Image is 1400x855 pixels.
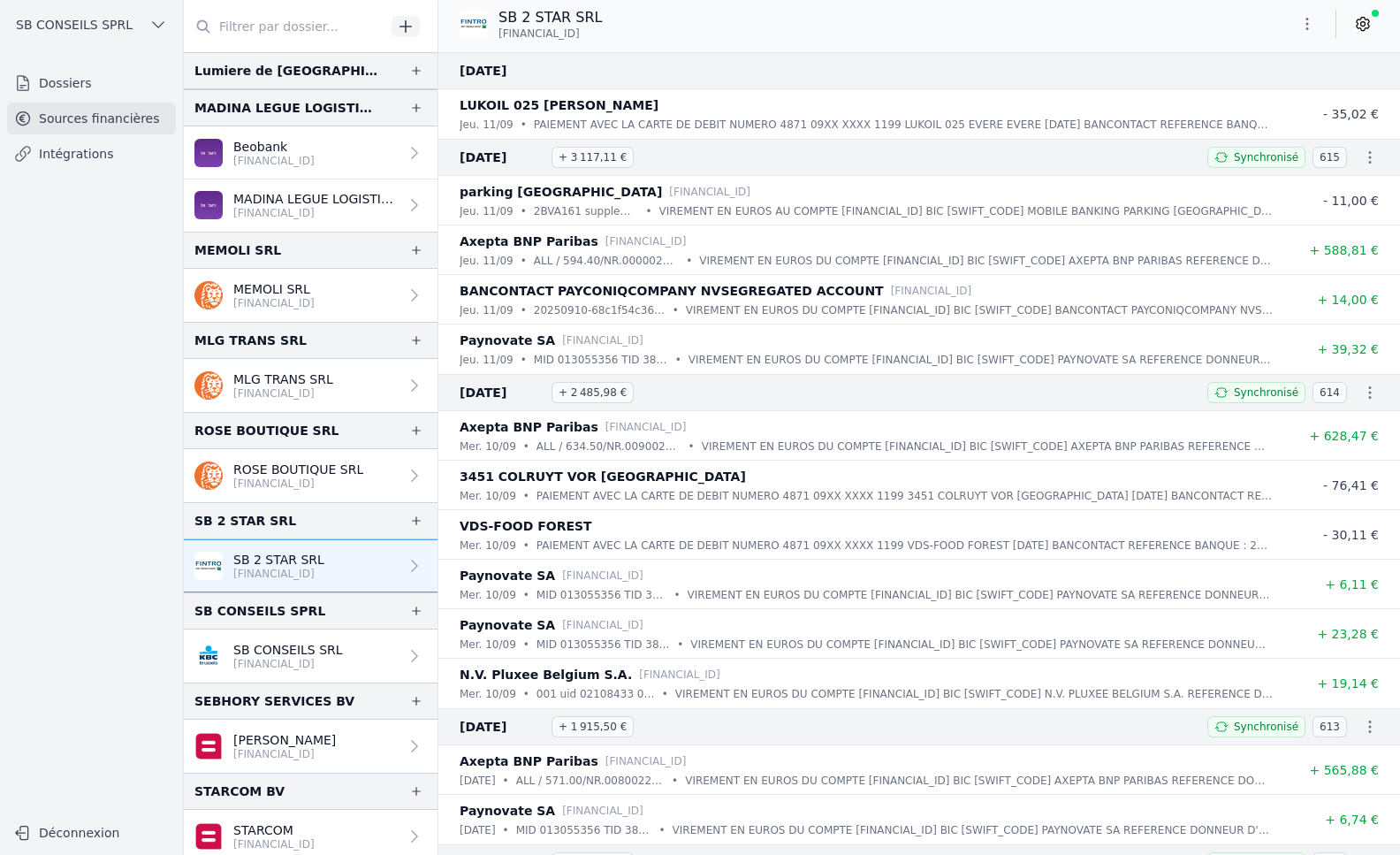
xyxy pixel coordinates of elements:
[460,438,516,455] p: mer. 10/09
[460,751,598,772] p: Axepta BNP Paribas
[184,539,437,592] a: SB 2 STAR SRL [FINANCIAL_ID]
[460,330,555,351] p: Paynovate SA
[686,302,1273,319] p: VIREMENT EN EUROS DU COMPTE [FINANCIAL_ID] BIC [SWIFT_CODE] BANCONTACT PAYCONIQCOMPANY NVSEGREGAT...
[233,296,315,310] p: [FINANCIAL_ID]
[460,116,514,134] p: jeu. 11/09
[233,154,315,168] p: [FINANCIAL_ID]
[194,97,381,118] div: MADINA LEGUE LOGISTICS SRL
[1309,243,1379,257] span: + 588,81 €
[659,202,1273,220] p: VIREMENT EN EUROS AU COMPTE [FINANCIAL_ID] BIC [SWIFT_CODE] MOBILE BANKING PARKING [GEOGRAPHIC_DA...
[536,685,655,703] p: 001 uid 02108433 0000001960 000000046 00000 08 09
[184,11,385,42] input: Filtrer par dossier...
[194,462,223,490] img: ing.png
[233,641,343,659] p: SB CONSEILS SRL
[184,720,437,773] a: [PERSON_NAME] [FINANCIAL_ID]
[460,202,514,220] p: jeu. 11/09
[523,537,529,554] div: •
[702,438,1273,455] p: VIREMENT EN EUROS DU COMPTE [FINANCIAL_ID] BIC [SWIFT_CODE] AXEPTA BNP PARIBAS REFERENCE DONNEUR ...
[891,282,972,300] p: [FINANCIAL_ID]
[534,351,668,369] p: MID 013055356 TID 38912484 SOURCE BCMC DATE [DATE] BRUT 39.50
[552,147,634,168] span: + 3 117,11 €
[673,821,1273,839] p: VIREMENT EN EUROS DU COMPTE [FINANCIAL_ID] BIC [SWIFT_CODE] PAYNOVATE SA REFERENCE DONNEUR D'ORDR...
[1323,478,1379,492] span: - 76,41 €
[7,138,176,170] a: Intégrations
[552,382,634,403] span: + 2 485,98 €
[669,183,750,201] p: [FINANCIAL_ID]
[562,567,643,584] p: [FINANCIAL_ID]
[194,191,223,219] img: BEOBANK_CTBKBEBX.png
[672,772,678,790] div: •
[194,371,223,400] img: ing.png
[534,252,679,270] p: ALL / 594.40/NR.0000026363/KOM. 4.62/DAT.10.09.2025/SB 2 Star SPRL /Forest
[1312,716,1347,737] span: 613
[521,202,527,220] div: •
[498,27,580,41] span: [FINANCIAL_ID]
[233,477,363,491] p: [FINANCIAL_ID]
[645,202,651,220] div: •
[194,642,223,670] img: KBC_BRUSSELS_KREDBEBB.png
[460,60,544,81] span: [DATE]
[233,280,315,298] p: MEMOLI SRL
[194,600,325,622] div: SB CONSEILS SPRL
[184,630,437,683] a: SB CONSEILS SRL [FINANCIAL_ID]
[460,664,632,685] p: N.V. Pluxee Belgium S.A.
[1317,627,1379,641] span: + 23,28 €
[1325,577,1379,592] span: + 6,11 €
[233,657,343,671] p: [FINANCIAL_ID]
[194,691,354,712] div: SEBHORY SERVICES BV
[516,821,652,839] p: MID 013055356 TID 38912484 SOURCE BCMC DATE [DATE] BRUT 6.80
[460,351,514,369] p: jeu. 11/09
[233,731,336,749] p: [PERSON_NAME]
[233,206,399,220] p: [FINANCIAL_ID]
[1323,194,1379,208] span: - 11,00 €
[194,60,381,81] div: Lumiere de [GEOGRAPHIC_DATA]
[552,716,634,737] span: + 1 915,50 €
[639,666,720,683] p: [FINANCIAL_ID]
[605,418,687,436] p: [FINANCIAL_ID]
[523,487,529,505] div: •
[460,181,662,202] p: parking [GEOGRAPHIC_DATA]
[460,466,746,487] p: 3451 COLRUYT VOR [GEOGRAPHIC_DATA]
[674,586,681,604] div: •
[184,449,437,502] a: ROSE BOUTIQUE SRL [FINANCIAL_ID]
[685,772,1273,790] p: VIREMENT EN EUROS DU COMPTE [FINANCIAL_ID] BIC [SWIFT_CODE] AXEPTA BNP PARIBAS REFERENCE DONNEUR ...
[536,487,1273,505] p: PAIEMENT AVEC LA CARTE DE DEBIT NUMERO 4871 09XX XXXX 1199 3451 COLRUYT VOR [GEOGRAPHIC_DATA] [DA...
[605,233,687,250] p: [FINANCIAL_ID]
[523,438,529,455] div: •
[536,636,670,653] p: MID 013055356 TID 38912484 SOURCE BCMC DATE [DATE] BRUT 23.40
[184,269,437,322] a: MEMOLI SRL [FINANCIAL_ID]
[460,382,544,403] span: [DATE]
[498,7,603,28] p: SB 2 STAR SRL
[562,332,643,349] p: [FINANCIAL_ID]
[460,95,658,116] p: LUKOIL 025 [PERSON_NAME]
[516,772,665,790] p: ALL / 571.00/NR.0080022150/KOM. 4.23/DAT.08.09.2025/SB 2 Star SPRL /Forest
[536,438,681,455] p: ALL / 634.50/NR.0090024852/KOM. 4.98/DAT.09.09.2025/SB 2 Star SPRL /Forest
[233,551,324,569] p: SB 2 STAR SRL
[460,772,496,790] p: [DATE]
[677,636,683,653] div: •
[523,586,529,604] div: •
[194,240,281,261] div: MEMOLI SRL
[460,302,514,319] p: jeu. 11/09
[233,837,315,851] p: [FINANCIAL_ID]
[521,351,527,369] div: •
[194,822,223,851] img: belfius.png
[194,510,296,531] div: SB 2 STAR SRL
[1234,150,1298,164] span: Synchronisé
[523,685,529,703] div: •
[7,11,176,39] button: SB CONSEILS SPRL
[194,732,223,760] img: belfius-1.png
[460,231,598,252] p: Axepta BNP Paribas
[659,821,666,839] div: •
[460,416,598,438] p: Axepta BNP Paribas
[460,586,516,604] p: mer. 10/09
[562,616,643,634] p: [FINANCIAL_ID]
[689,438,695,455] div: •
[1312,147,1347,168] span: 615
[1323,528,1379,542] span: - 30,11 €
[460,615,555,636] p: Paynovate SA
[1234,720,1298,734] span: Synchronisé
[1309,429,1379,443] span: + 628,47 €
[605,752,687,770] p: [FINANCIAL_ID]
[460,565,555,586] p: Paynovate SA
